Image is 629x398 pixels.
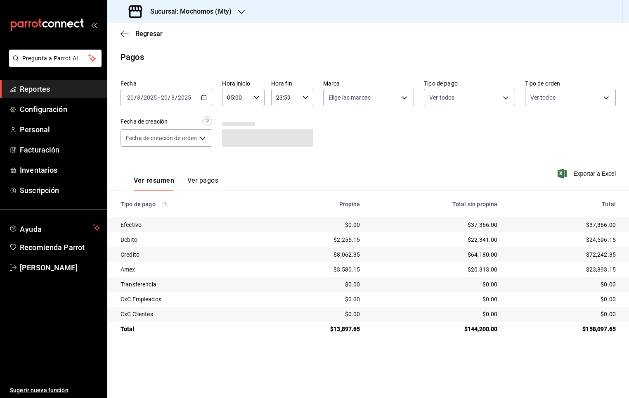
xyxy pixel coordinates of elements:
[20,124,100,135] span: Personal
[171,94,175,101] input: --
[161,94,168,101] input: --
[424,81,515,86] label: Tipo de pago
[374,325,498,333] div: $144,200.00
[134,176,218,191] div: navigation tabs
[222,81,264,86] label: Hora inicio
[141,94,143,101] span: /
[187,176,218,191] button: Ver pagos
[559,169,616,179] button: Exportar a Excel
[144,7,232,17] h3: Sucursal: Mochomos (Mty)
[374,250,498,259] div: $64,180.00
[9,50,102,67] button: Pregunta a Parrot AI
[20,262,100,273] span: [PERSON_NAME]
[121,51,144,63] div: Pagos
[511,236,616,244] div: $24,596.15
[272,265,360,274] div: $3,580.15
[6,60,102,69] a: Pregunta a Parrot AI
[272,280,360,288] div: $0.00
[137,94,141,101] input: --
[134,176,174,191] button: Ver resumen
[374,310,498,318] div: $0.00
[323,81,414,86] label: Marca
[429,93,454,102] span: Ver todos
[121,236,259,244] div: Debito
[20,83,100,95] span: Reportes
[511,325,616,333] div: $158,097.65
[134,94,137,101] span: /
[374,221,498,229] div: $37,366.00
[272,250,360,259] div: $8,062.35
[20,223,90,233] span: Ayuda
[374,295,498,303] div: $0.00
[121,310,259,318] div: CxC Clientes
[135,30,163,38] span: Regresar
[91,21,97,28] button: open_drawer_menu
[10,386,100,395] span: Sugerir nueva función
[143,94,157,101] input: ----
[121,117,168,126] div: Fecha de creación
[121,201,259,207] div: Tipo de pago
[511,250,616,259] div: $72,242.35
[158,94,160,101] span: -
[22,54,89,63] span: Pregunta a Parrot AI
[121,30,163,38] button: Regresar
[271,81,313,86] label: Hora fin
[530,93,556,102] span: Ver todos
[20,164,100,176] span: Inventarios
[525,81,616,86] label: Tipo de orden
[20,242,100,253] span: Recomienda Parrot
[121,250,259,259] div: Credito
[374,236,498,244] div: $22,341.00
[177,94,192,101] input: ----
[511,201,616,207] div: Total
[272,310,360,318] div: $0.00
[168,94,170,101] span: /
[511,221,616,229] div: $37,366.00
[374,280,498,288] div: $0.00
[272,236,360,244] div: $2,255.15
[20,185,100,196] span: Suscripción
[127,94,134,101] input: --
[121,81,212,86] label: Fecha
[20,144,100,155] span: Facturación
[126,134,197,142] span: Fecha de creación de orden
[329,93,371,102] span: Elige las marcas
[511,280,616,288] div: $0.00
[121,325,259,333] div: Total
[374,201,498,207] div: Total sin propina
[121,221,259,229] div: Efectivo
[374,265,498,274] div: $20,313.00
[121,265,259,274] div: Amex
[272,325,360,333] div: $13,897.65
[20,104,100,115] span: Configuración
[121,295,259,303] div: CxC Empleados
[272,221,360,229] div: $0.00
[511,295,616,303] div: $0.00
[175,94,177,101] span: /
[272,201,360,207] div: Propina
[511,310,616,318] div: $0.00
[511,265,616,274] div: $23,893.15
[162,201,168,207] svg: Los pagos realizados con Pay y otras terminales son montos brutos.
[121,280,259,288] div: Transferencia
[272,295,360,303] div: $0.00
